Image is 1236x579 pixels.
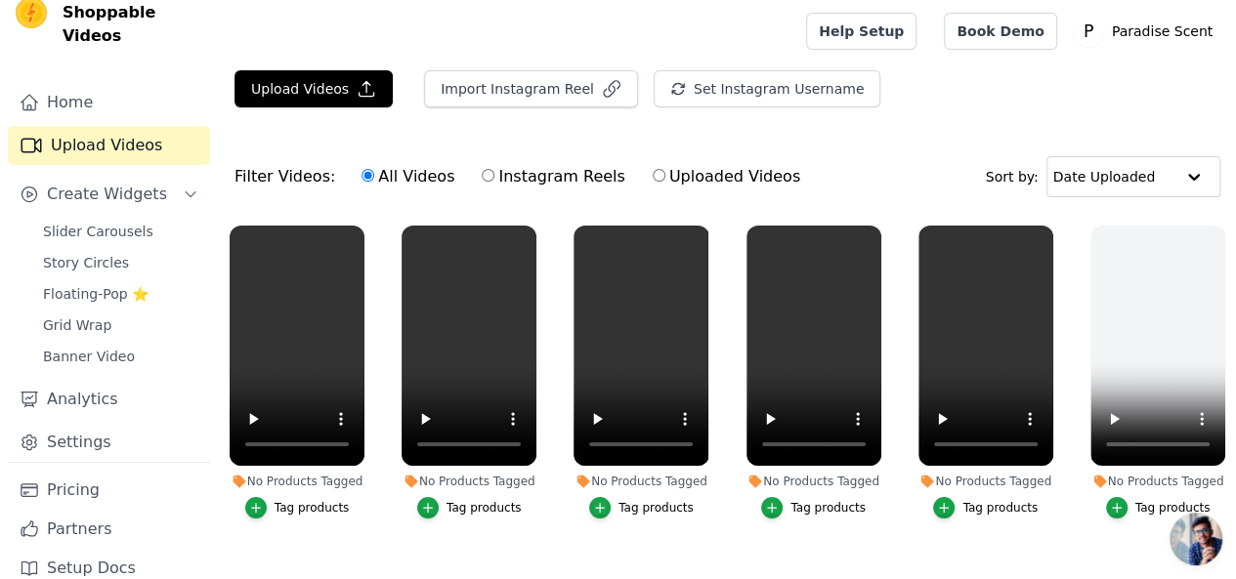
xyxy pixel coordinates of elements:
text: P [1083,21,1092,41]
a: Analytics [8,380,210,419]
a: Pricing [8,471,210,510]
input: Uploaded Videos [653,169,665,182]
input: Instagram Reels [482,169,494,182]
button: Tag products [761,497,866,518]
button: Set Instagram Username [654,70,880,107]
label: All Videos [361,164,455,189]
div: Open chat [1170,513,1222,565]
label: Uploaded Videos [652,164,801,189]
label: Instagram Reels [481,164,625,189]
span: Story Circles [43,253,129,272]
div: No Products Tagged [746,474,881,489]
button: Tag products [1106,497,1211,518]
a: Story Circles [31,249,210,276]
button: Tag products [589,497,694,518]
a: Slider Carousels [31,218,210,245]
span: Banner Video [43,347,135,366]
div: Tag products [790,500,866,516]
a: Book Demo [944,13,1056,50]
button: Tag products [245,497,350,518]
a: Floating-Pop ⭐ [31,280,210,308]
div: Tag products [962,500,1038,516]
div: No Products Tagged [574,474,708,489]
a: Help Setup [806,13,916,50]
div: Tag products [447,500,522,516]
div: Tag products [275,500,350,516]
a: Settings [8,423,210,462]
div: Filter Videos: [234,154,811,199]
div: Sort by: [986,156,1221,197]
p: Paradise Scent [1104,14,1220,49]
button: P Paradise Scent [1073,14,1220,49]
div: No Products Tagged [402,474,536,489]
div: Tag products [618,500,694,516]
span: Grid Wrap [43,315,111,335]
a: Banner Video [31,343,210,370]
a: Upload Videos [8,126,210,165]
span: Floating-Pop ⭐ [43,284,149,304]
div: No Products Tagged [918,474,1053,489]
div: No Products Tagged [1090,474,1225,489]
button: Tag products [417,497,522,518]
input: All Videos [362,169,374,182]
a: Partners [8,510,210,549]
button: Create Widgets [8,175,210,214]
div: No Products Tagged [230,474,364,489]
button: Import Instagram Reel [424,70,638,107]
button: Tag products [933,497,1038,518]
a: Home [8,83,210,122]
a: Grid Wrap [31,311,210,339]
button: Upload Videos [234,70,393,107]
div: Tag products [1135,500,1211,516]
span: Slider Carousels [43,222,153,241]
span: Create Widgets [47,183,167,206]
